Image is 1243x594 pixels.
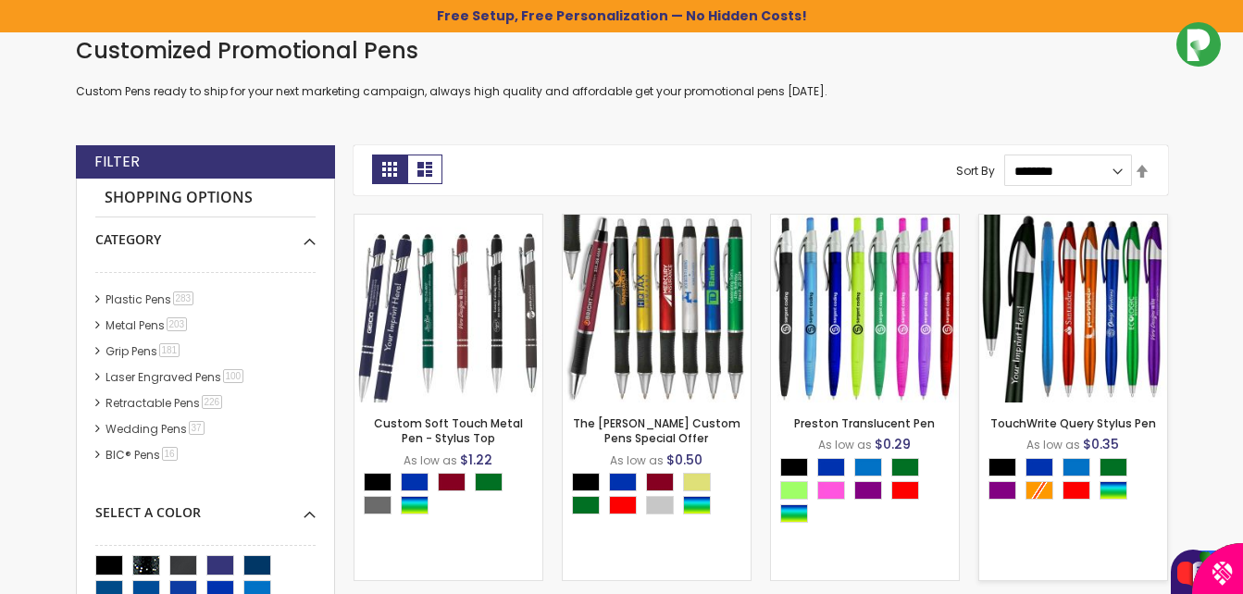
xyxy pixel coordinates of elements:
[101,369,251,385] a: Laser Engraved Pens100
[364,473,392,491] div: Black
[990,415,1156,431] a: TouchWrite Query Stylus Pen
[794,415,935,431] a: Preston Translucent Pen
[646,473,674,491] div: Burgundy
[162,447,178,461] span: 16
[666,451,702,469] span: $0.50
[780,458,808,476] div: Black
[404,452,457,468] span: As low as
[646,496,674,514] div: Silver
[354,214,542,229] a: Custom Soft Touch Metal Pen - Stylus Top
[364,496,392,514] div: Grey
[101,447,184,463] a: BIC® Pens16
[979,215,1167,402] img: TouchWrite Query Stylus Pen
[76,36,1168,66] h1: Customized Promotional Pens
[202,395,223,409] span: 226
[101,343,187,359] a: Grip Pens181
[817,458,845,476] div: Blue
[780,481,808,500] div: Green Light
[817,481,845,500] div: Pink
[780,504,808,523] div: Assorted
[173,291,194,305] span: 283
[189,421,205,435] span: 37
[159,343,180,357] span: 181
[1083,435,1119,453] span: $0.35
[563,214,751,229] a: The Barton Custom Pens Special Offer
[101,291,201,307] a: Plastic Pens283
[956,163,995,179] label: Sort By
[438,473,466,491] div: Burgundy
[875,435,911,453] span: $0.29
[609,473,637,491] div: Blue
[572,473,751,519] div: Select A Color
[76,36,1168,100] div: Custom Pens ready to ship for your next marketing campaign, always high quality and affordable ge...
[572,496,600,514] div: Green
[364,473,542,519] div: Select A Color
[95,217,316,249] div: Category
[95,179,316,218] strong: Shopping Options
[374,415,523,446] a: Custom Soft Touch Metal Pen - Stylus Top
[475,473,503,491] div: Green
[683,473,711,491] div: Gold
[401,496,429,514] div: Assorted
[223,369,244,383] span: 100
[372,155,407,184] strong: Grid
[95,490,316,522] div: Select A Color
[460,451,492,469] span: $1.22
[572,473,600,491] div: Black
[609,496,637,514] div: Red
[683,496,711,514] div: Assorted
[771,214,959,229] a: Preston Translucent Pen
[94,152,140,172] strong: Filter
[101,395,230,411] a: Retractable Pens226
[354,215,542,402] img: Custom Soft Touch Metal Pen - Stylus Top
[401,473,429,491] div: Blue
[101,421,211,437] a: Wedding Pens37
[573,415,740,446] a: The [PERSON_NAME] Custom Pens Special Offer
[818,437,872,452] span: As low as
[101,317,194,333] a: Metal Pens203
[563,215,751,402] img: The Barton Custom Pens Special Offer
[979,214,1167,229] a: TouchWrite Query Stylus Pen
[1026,437,1080,452] span: As low as
[771,215,959,402] img: Preston Translucent Pen
[610,452,664,468] span: As low as
[167,317,188,331] span: 203
[780,458,959,527] div: Select A Color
